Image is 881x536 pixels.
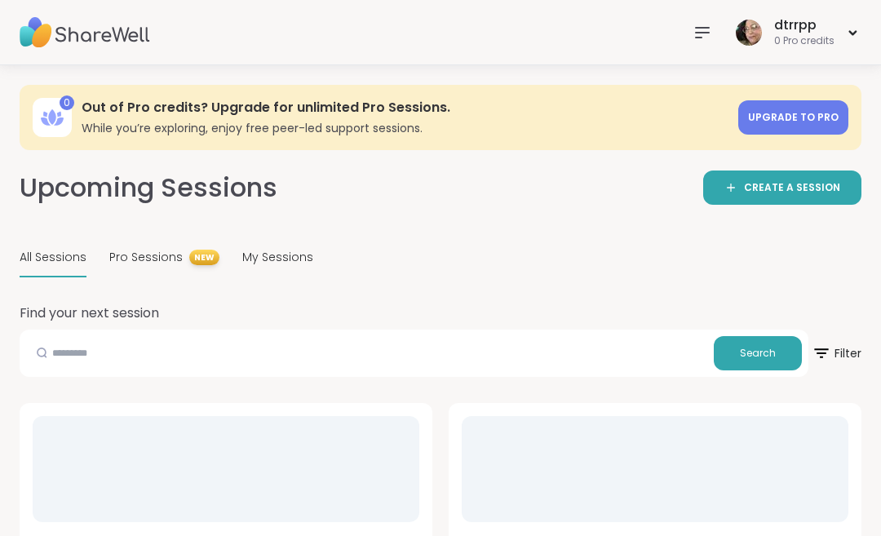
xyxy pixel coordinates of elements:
[744,181,840,195] span: CREATE A SESSION
[82,99,728,117] h3: Out of Pro credits? Upgrade for unlimited Pro Sessions.
[703,171,861,205] a: CREATE A SESSION
[748,110,839,124] span: Upgrade to Pro
[738,100,848,135] a: Upgrade to Pro
[60,95,74,110] div: 0
[774,16,835,34] div: dtrrpp
[714,336,802,370] button: Search
[20,4,150,61] img: ShareWell Nav Logo
[812,330,861,377] button: Filter
[812,334,861,373] span: Filter
[242,249,313,266] span: My Sessions
[740,346,776,361] span: Search
[20,170,277,206] h2: Upcoming Sessions
[20,303,159,323] h2: Find your next session
[82,120,728,136] h3: While you’re exploring, enjoy free peer-led support sessions.
[109,249,183,266] span: Pro Sessions
[189,250,219,265] span: NEW
[736,20,762,46] img: dtrrpp
[774,34,835,48] div: 0 Pro credits
[20,249,86,266] span: All Sessions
